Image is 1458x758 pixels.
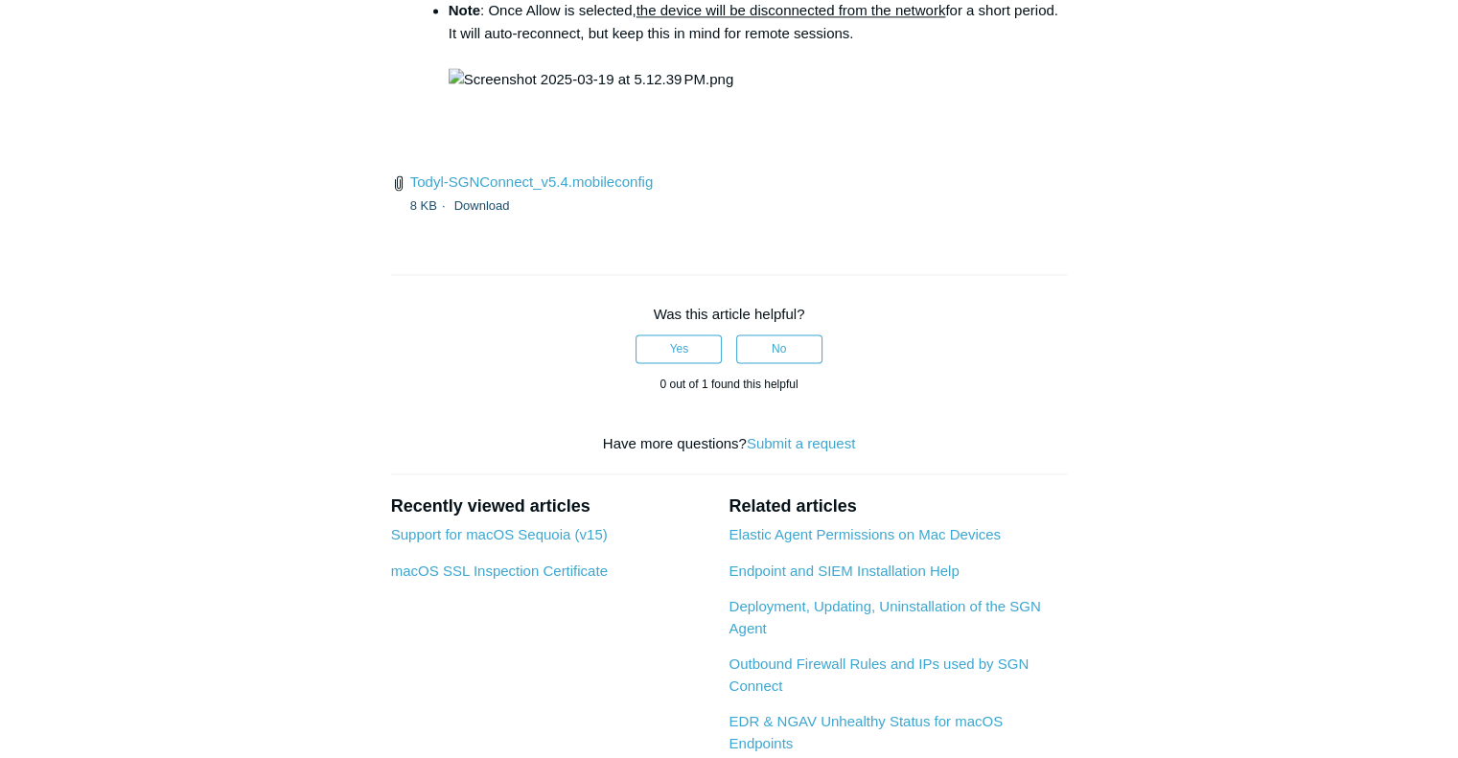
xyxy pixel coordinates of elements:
a: Submit a request [747,435,855,451]
span: Was this article helpful? [654,306,805,322]
a: Deployment, Updating, Uninstallation of the SGN Agent [729,598,1040,636]
a: Endpoint and SIEM Installation Help [729,563,959,579]
a: Elastic Agent Permissions on Mac Devices [729,526,1000,542]
span: 0 out of 1 found this helpful [660,378,798,391]
a: Support for macOS Sequoia (v15) [391,526,608,542]
a: Outbound Firewall Rules and IPs used by SGN Connect [729,655,1029,694]
span: the device will be disconnected from the network [636,2,946,18]
strong: Note [449,2,480,18]
button: This article was helpful [636,334,722,363]
h2: Recently viewed articles [391,494,710,519]
h2: Related articles [729,494,1067,519]
a: macOS SSL Inspection Certificate [391,563,608,579]
a: Download [454,198,510,213]
a: EDR & NGAV Unhealthy Status for macOS Endpoints [729,713,1003,751]
span: 8 KB [410,198,451,213]
a: Todyl-SGNConnect_v5.4.mobileconfig [410,173,653,190]
button: This article was not helpful [736,334,822,363]
div: Have more questions? [391,433,1068,455]
img: Screenshot 2025-03-19 at 5.12.39 PM.png [449,68,733,91]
